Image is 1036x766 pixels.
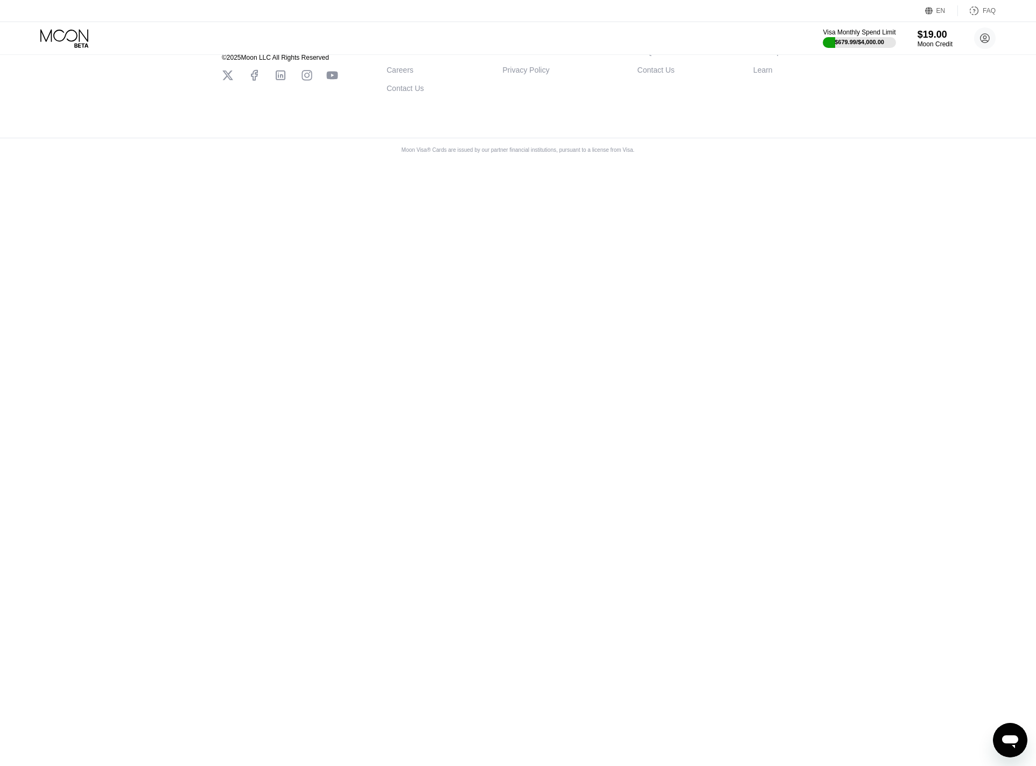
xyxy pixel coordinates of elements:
div: Moon Visa® Cards are issued by our partner financial institutions, pursuant to a license from Visa. [393,147,643,153]
div: © 2025 Moon LLC All Rights Reserved [222,54,338,61]
div: Careers [387,66,414,74]
div: $679.99 / $4,000.00 [835,39,884,45]
div: About Us [387,47,418,56]
div: Contact Us [638,66,675,74]
div: Learn [753,66,773,74]
div: EN [936,7,946,15]
div: Privacy Policy [502,66,549,74]
div: Contact Us [387,84,424,93]
div: Visa Monthly Spend Limit [823,29,895,36]
div: Visa Monthly Spend Limit$679.99/$4,000.00 [823,29,895,48]
div: Terms of Service [502,47,558,56]
div: FAQs [638,47,656,56]
div: Sitemap [753,47,781,56]
div: FAQ [983,7,996,15]
div: $19.00Moon Credit [918,29,953,48]
div: Moon Credit [918,40,953,48]
div: EN [925,5,958,16]
div: $19.00 [918,29,953,40]
div: FAQ [958,5,996,16]
iframe: Button to launch messaging window [993,723,1027,757]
